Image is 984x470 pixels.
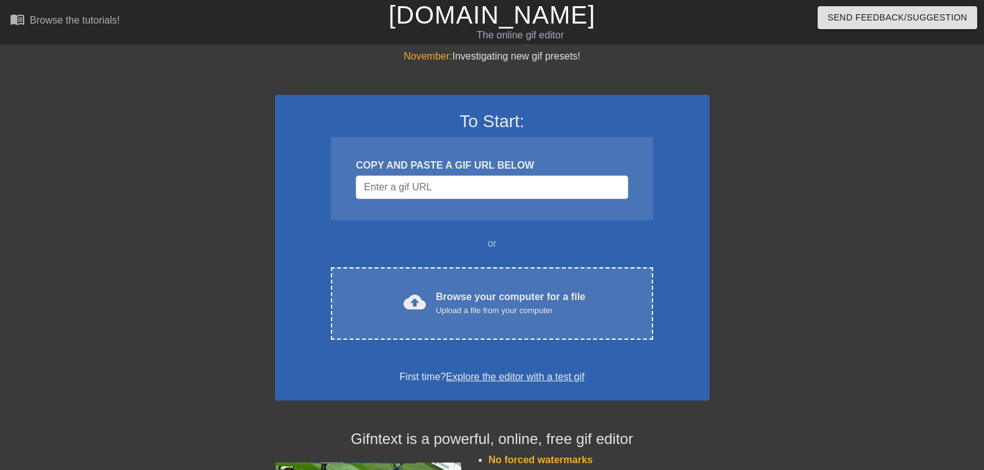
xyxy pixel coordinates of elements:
span: November: [404,51,452,61]
div: The online gif editor [334,28,706,43]
h3: To Start: [291,111,693,132]
a: Explore the editor with a test gif [446,371,584,382]
h4: Gifntext is a powerful, online, free gif editor [275,430,710,448]
div: Browse your computer for a file [436,290,585,317]
button: Send Feedback/Suggestion [818,6,977,29]
span: menu_book [10,12,25,27]
span: Send Feedback/Suggestion [828,10,967,25]
div: or [307,236,677,251]
span: cloud_upload [404,291,426,313]
div: Upload a file from your computer [436,304,585,317]
input: Username [356,175,628,199]
a: Browse the tutorials! [10,12,120,31]
span: No forced watermarks [489,454,593,465]
div: COPY AND PASTE A GIF URL BELOW [356,158,628,173]
div: First time? [291,370,693,384]
a: [DOMAIN_NAME] [389,1,595,29]
div: Browse the tutorials! [30,15,120,25]
div: Investigating new gif presets! [275,49,710,64]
